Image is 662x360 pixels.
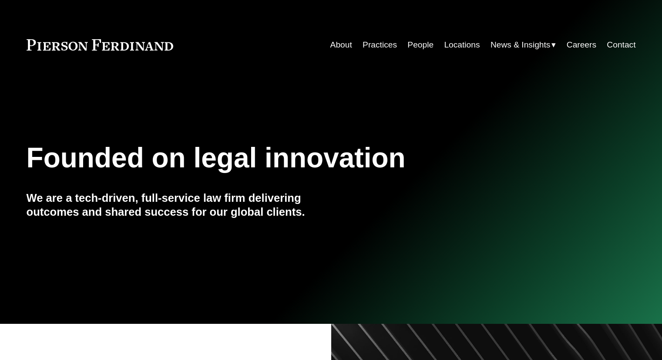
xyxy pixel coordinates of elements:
[363,37,397,53] a: Practices
[407,37,433,53] a: People
[27,142,534,174] h1: Founded on legal innovation
[491,37,551,53] span: News & Insights
[330,37,352,53] a: About
[607,37,635,53] a: Contact
[444,37,480,53] a: Locations
[567,37,596,53] a: Careers
[27,191,331,219] h4: We are a tech-driven, full-service law firm delivering outcomes and shared success for our global...
[491,37,556,53] a: folder dropdown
